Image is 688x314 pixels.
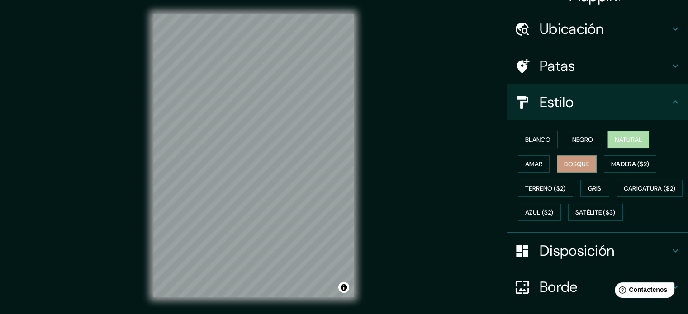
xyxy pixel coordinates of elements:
button: Blanco [518,131,558,148]
div: Disposición [507,233,688,269]
font: Gris [588,184,602,192]
font: Caricatura ($2) [624,184,676,192]
button: Terreno ($2) [518,180,573,197]
button: Caricatura ($2) [617,180,683,197]
font: Satélite ($3) [575,209,616,217]
button: Negro [565,131,601,148]
button: Gris [580,180,609,197]
button: Natural [607,131,649,148]
font: Amar [525,160,542,168]
iframe: Lanzador de widgets de ayuda [607,279,678,304]
button: Bosque [557,155,597,173]
font: Ubicación [540,19,604,38]
button: Madera ($2) [604,155,656,173]
div: Estilo [507,84,688,120]
font: Borde [540,277,578,296]
div: Ubicación [507,11,688,47]
div: Borde [507,269,688,305]
button: Amar [518,155,550,173]
font: Natural [615,136,642,144]
canvas: Mapa [153,14,354,297]
font: Terreno ($2) [525,184,566,192]
button: Activar o desactivar atribución [338,282,349,293]
font: Negro [572,136,593,144]
font: Madera ($2) [611,160,649,168]
font: Azul ($2) [525,209,554,217]
font: Estilo [540,93,574,112]
button: Azul ($2) [518,204,561,221]
div: Patas [507,48,688,84]
font: Patas [540,56,575,75]
font: Bosque [564,160,589,168]
font: Blanco [525,136,550,144]
button: Satélite ($3) [568,204,623,221]
font: Disposición [540,241,614,260]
